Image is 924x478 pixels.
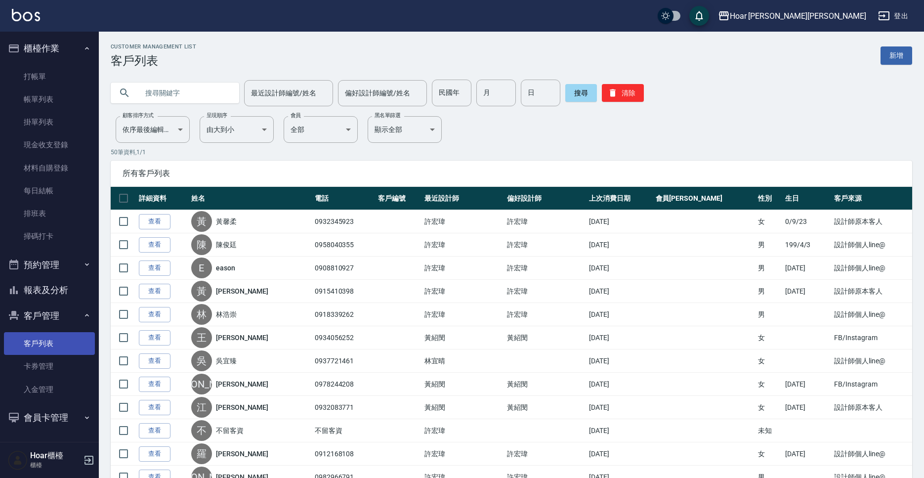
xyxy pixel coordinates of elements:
[200,116,274,143] div: 由大到小
[4,378,95,401] a: 入金管理
[139,261,170,276] a: 查看
[587,280,653,303] td: [DATE]
[832,303,912,326] td: 設計師個人line@
[216,309,237,319] a: 林浩崇
[714,6,870,26] button: Hoar [PERSON_NAME][PERSON_NAME]
[123,112,154,119] label: 顧客排序方式
[756,349,782,373] td: 女
[4,179,95,202] a: 每日結帳
[4,332,95,355] a: 客戶列表
[504,373,587,396] td: 黃紹閔
[832,280,912,303] td: 設計師原本客人
[284,116,358,143] div: 全部
[12,9,40,21] img: Logo
[832,233,912,257] td: 設計師個人line@
[874,7,912,25] button: 登出
[207,112,227,119] label: 呈現順序
[4,88,95,111] a: 帳單列表
[139,377,170,392] a: 查看
[422,396,504,419] td: 黃紹閔
[30,451,81,461] h5: Hoar櫃檯
[783,280,832,303] td: [DATE]
[191,258,212,278] div: E
[832,373,912,396] td: FB/Instagram
[783,396,832,419] td: [DATE]
[111,43,196,50] h2: Customer Management List
[756,442,782,466] td: 女
[504,257,587,280] td: 許宏瑋
[4,405,95,431] button: 會員卡管理
[504,303,587,326] td: 許宏瑋
[587,349,653,373] td: [DATE]
[312,326,376,349] td: 0934056252
[139,330,170,346] a: 查看
[587,326,653,349] td: [DATE]
[4,225,95,248] a: 掃碼打卡
[375,112,400,119] label: 黑名單篩選
[191,234,212,255] div: 陳
[216,379,268,389] a: [PERSON_NAME]
[312,303,376,326] td: 0918339262
[111,148,912,157] p: 50 筆資料, 1 / 1
[422,233,504,257] td: 許宏瑋
[376,187,422,210] th: 客戶編號
[191,350,212,371] div: 吳
[4,36,95,61] button: 櫃檯作業
[422,419,504,442] td: 許宏瑋
[783,257,832,280] td: [DATE]
[216,426,244,435] a: 不留客資
[136,187,189,210] th: 詳細資料
[139,214,170,229] a: 查看
[756,419,782,442] td: 未知
[587,257,653,280] td: [DATE]
[191,443,212,464] div: 羅
[504,326,587,349] td: 黃紹閔
[422,349,504,373] td: 林宜晴
[123,169,900,178] span: 所有客戶列表
[587,419,653,442] td: [DATE]
[587,442,653,466] td: [DATE]
[4,202,95,225] a: 排班表
[422,303,504,326] td: 許宏瑋
[587,210,653,233] td: [DATE]
[832,442,912,466] td: 設計師個人line@
[312,349,376,373] td: 0937721461
[191,304,212,325] div: 林
[191,397,212,418] div: 江
[587,396,653,419] td: [DATE]
[4,355,95,378] a: 卡券管理
[504,442,587,466] td: 許宏瑋
[756,326,782,349] td: 女
[4,133,95,156] a: 現金收支登錄
[312,396,376,419] td: 0932083771
[312,280,376,303] td: 0915410398
[4,303,95,329] button: 客戶管理
[783,373,832,396] td: [DATE]
[139,446,170,462] a: 查看
[832,326,912,349] td: FB/Instagram
[832,396,912,419] td: 設計師原本客人
[4,65,95,88] a: 打帳單
[312,442,376,466] td: 0912168108
[30,461,81,470] p: 櫃檯
[312,373,376,396] td: 0978244208
[756,396,782,419] td: 女
[312,187,376,210] th: 電話
[587,303,653,326] td: [DATE]
[504,187,587,210] th: 偏好設計師
[783,233,832,257] td: 199/4/3
[832,257,912,280] td: 設計師個人line@
[312,419,376,442] td: 不留客資
[291,112,301,119] label: 會員
[139,284,170,299] a: 查看
[138,80,231,106] input: 搜尋關鍵字
[216,286,268,296] a: [PERSON_NAME]
[312,233,376,257] td: 0958040355
[216,217,237,226] a: 黃馨柔
[832,210,912,233] td: 設計師原本客人
[756,233,782,257] td: 男
[504,233,587,257] td: 許宏瑋
[216,333,268,343] a: [PERSON_NAME]
[783,210,832,233] td: 0/9/23
[756,210,782,233] td: 女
